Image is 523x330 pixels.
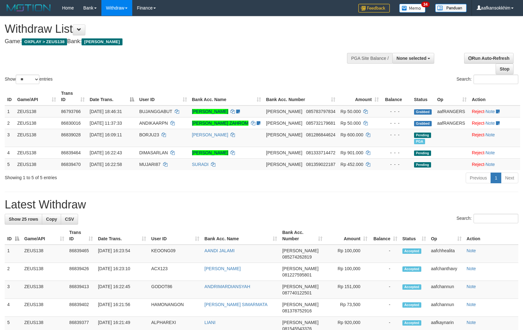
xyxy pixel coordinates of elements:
[370,227,400,245] th: Balance: activate to sort column ascending
[204,302,267,307] a: [PERSON_NAME] SIMARMATA
[5,263,22,281] td: 2
[22,299,67,317] td: ZEUS138
[435,4,467,12] img: panduan.png
[149,263,202,281] td: ACX123
[5,245,22,263] td: 1
[472,132,484,137] a: Reject
[90,132,122,137] span: [DATE] 16:09:11
[340,109,361,114] span: Rp 50.000
[469,129,520,147] td: ·
[472,109,484,114] a: Reject
[5,23,342,35] h1: Withdraw List
[325,281,370,299] td: Rp 151,000
[5,105,15,117] td: 1
[190,88,264,105] th: Bank Acc. Name: activate to sort column ascending
[137,88,189,105] th: User ID: activate to sort column ascending
[95,281,149,299] td: [DATE] 16:22:45
[306,121,335,126] span: Copy 085732179681 to clipboard
[15,88,59,105] th: Game/API: activate to sort column ascending
[5,129,15,147] td: 3
[5,117,15,129] td: 2
[61,121,81,126] span: 86830016
[384,161,409,168] div: - - -
[204,284,250,289] a: ANDRIMARDIANSYAH
[22,263,67,281] td: ZEUS138
[486,162,495,167] a: Note
[414,133,431,138] span: Pending
[392,53,434,64] button: None selected
[282,284,318,289] span: [PERSON_NAME]
[464,227,518,245] th: Action
[5,198,518,211] h1: Latest Withdraw
[402,284,421,290] span: Accepted
[90,150,122,155] span: [DATE] 16:22:43
[457,214,518,223] label: Search:
[67,263,95,281] td: 86839426
[340,121,361,126] span: Rp 50.000
[414,151,431,156] span: Pending
[474,75,518,84] input: Search:
[467,266,476,271] a: Note
[95,227,149,245] th: Date Trans.: activate to sort column ascending
[306,109,335,114] span: Copy 085783797834 to clipboard
[95,263,149,281] td: [DATE] 16:23:10
[139,162,161,167] span: MUJARI87
[435,88,469,105] th: Op: activate to sort column ascending
[414,139,425,144] span: Marked by aafkaynarin
[9,217,38,222] span: Show 25 rows
[325,299,370,317] td: Rp 73,500
[469,117,520,129] td: ·
[491,173,501,183] a: 1
[266,121,302,126] span: [PERSON_NAME]
[61,150,81,155] span: 86839464
[467,302,476,307] a: Note
[306,162,335,167] span: Copy 081359022187 to clipboard
[399,4,426,13] img: Button%20Memo.svg
[22,38,67,45] span: OXPLAY > ZEUS138
[5,75,53,84] label: Show entries
[192,121,249,126] a: [PERSON_NAME] ZAHROM
[325,263,370,281] td: Rp 100,000
[467,284,476,289] a: Note
[469,105,520,117] td: ·
[429,227,464,245] th: Op: activate to sort column ascending
[414,121,432,126] span: Grabbed
[464,53,514,64] a: Run Auto-Refresh
[414,162,431,168] span: Pending
[486,132,495,137] a: Note
[15,117,59,129] td: ZEUS138
[282,308,311,313] span: Copy 081378752916 to clipboard
[429,299,464,317] td: aafchannun
[5,38,342,45] h4: Game: Bank:
[384,108,409,115] div: - - -
[402,266,421,272] span: Accepted
[90,121,122,126] span: [DATE] 11:37:33
[22,245,67,263] td: ZEUS138
[421,2,430,7] span: 34
[282,320,318,325] span: [PERSON_NAME]
[22,227,67,245] th: Game/API: activate to sort column ascending
[149,245,202,263] td: KEOONG09
[282,266,318,271] span: [PERSON_NAME]
[486,121,495,126] a: Note
[139,109,172,114] span: BUJANGGABUT
[340,150,363,155] span: Rp 901.000
[467,248,476,253] a: Note
[139,150,168,155] span: DIMASARLAN
[306,132,335,137] span: Copy 081286844624 to clipboard
[469,147,520,158] td: ·
[192,150,228,155] a: [PERSON_NAME]
[87,88,137,105] th: Date Trans.: activate to sort column descending
[400,227,429,245] th: Status: activate to sort column ascending
[469,88,520,105] th: Action
[469,158,520,170] td: ·
[192,132,228,137] a: [PERSON_NAME]
[5,299,22,317] td: 4
[474,214,518,223] input: Search:
[325,227,370,245] th: Amount: activate to sort column ascending
[67,245,95,263] td: 86839465
[15,147,59,158] td: ZEUS138
[67,281,95,299] td: 86839413
[381,88,412,105] th: Balance
[282,248,318,253] span: [PERSON_NAME]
